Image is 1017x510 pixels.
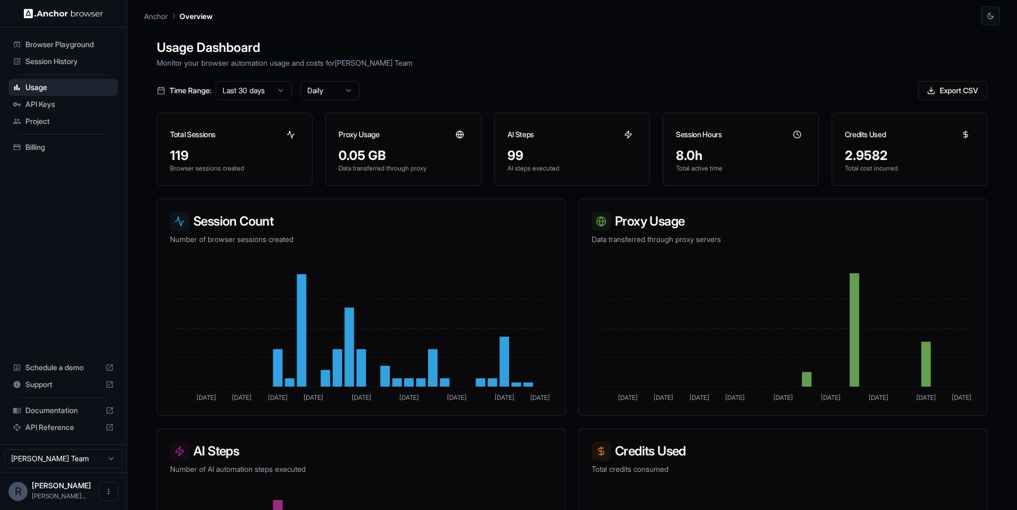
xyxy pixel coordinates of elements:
span: Rickson Lima [32,481,91,490]
div: API Keys [8,96,118,113]
button: Open menu [99,482,118,501]
span: Session History [25,56,114,67]
div: Usage [8,79,118,96]
div: API Reference [8,419,118,436]
h3: Session Hours [676,129,721,140]
span: Billing [25,142,114,153]
tspan: [DATE] [197,393,216,401]
div: 0.05 GB [338,147,468,164]
p: Number of browser sessions created [170,234,552,245]
tspan: [DATE] [399,393,419,401]
h3: Credits Used [845,129,886,140]
h3: Total Sessions [170,129,216,140]
div: Schedule a demo [8,359,118,376]
p: Total credits consumed [592,464,974,475]
p: Data transferred through proxy [338,164,468,173]
tspan: [DATE] [268,393,288,401]
tspan: [DATE] [232,393,252,401]
p: Monitor your browser automation usage and costs for [PERSON_NAME] Team [157,57,987,68]
tspan: [DATE] [447,393,467,401]
p: Number of AI automation steps executed [170,464,552,475]
tspan: [DATE] [304,393,323,401]
tspan: [DATE] [821,393,841,401]
div: Browser Playground [8,36,118,53]
tspan: [DATE] [725,393,745,401]
h3: Session Count [170,212,552,231]
tspan: [DATE] [916,393,936,401]
span: Usage [25,82,114,93]
h3: Credits Used [592,442,974,461]
p: Total cost incurred [845,164,974,173]
nav: breadcrumb [144,10,212,22]
span: Time Range: [169,85,211,96]
span: Schedule a demo [25,362,101,373]
tspan: [DATE] [352,393,371,401]
div: 8.0h [676,147,805,164]
tspan: [DATE] [690,393,709,401]
tspan: [DATE] [618,393,638,401]
p: Data transferred through proxy servers [592,234,974,245]
div: Support [8,376,118,393]
span: rickson.lima@remofy.io [32,492,86,500]
p: Total active time [676,164,805,173]
div: 119 [170,147,299,164]
button: Export CSV [918,81,987,100]
div: R [8,482,28,501]
tspan: [DATE] [869,393,888,401]
h3: Proxy Usage [592,212,974,231]
div: Session History [8,53,118,70]
div: 99 [507,147,637,164]
span: Browser Playground [25,39,114,50]
div: Billing [8,139,118,156]
p: Anchor [144,11,168,22]
span: API Reference [25,422,101,433]
h3: Proxy Usage [338,129,379,140]
p: AI steps executed [507,164,637,173]
span: Support [25,379,101,390]
h1: Usage Dashboard [157,38,987,57]
tspan: [DATE] [530,393,550,401]
div: 2.9582 [845,147,974,164]
p: Browser sessions created [170,164,299,173]
h3: AI Steps [170,442,552,461]
img: Anchor Logo [24,8,103,19]
span: Documentation [25,405,101,416]
p: Overview [180,11,212,22]
tspan: [DATE] [654,393,673,401]
tspan: [DATE] [495,393,514,401]
tspan: [DATE] [952,393,971,401]
tspan: [DATE] [773,393,793,401]
div: Documentation [8,402,118,419]
span: Project [25,116,114,127]
div: Project [8,113,118,130]
span: API Keys [25,99,114,110]
h3: AI Steps [507,129,534,140]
